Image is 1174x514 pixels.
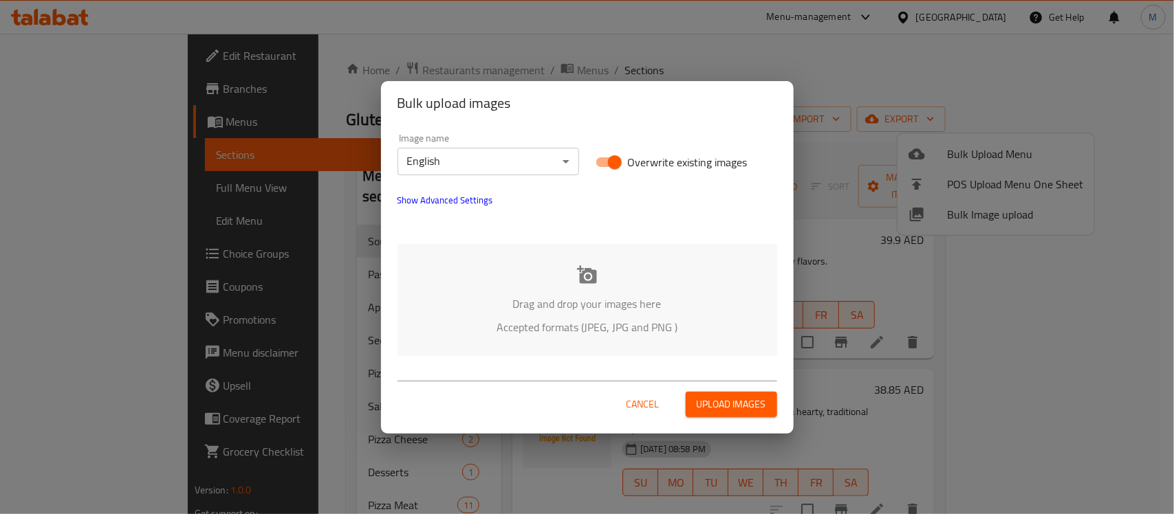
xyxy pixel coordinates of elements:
span: Cancel [627,396,660,413]
button: Cancel [621,392,665,417]
button: Upload images [686,392,777,417]
span: Overwrite existing images [628,154,748,170]
div: English [398,148,579,175]
span: Show Advanced Settings [398,192,493,208]
h2: Bulk upload images [398,92,777,114]
button: show more [389,183,501,216]
span: Upload images [697,396,766,413]
p: Accepted formats (JPEG, JPG and PNG ) [418,319,757,335]
p: Drag and drop your images here [418,295,757,312]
